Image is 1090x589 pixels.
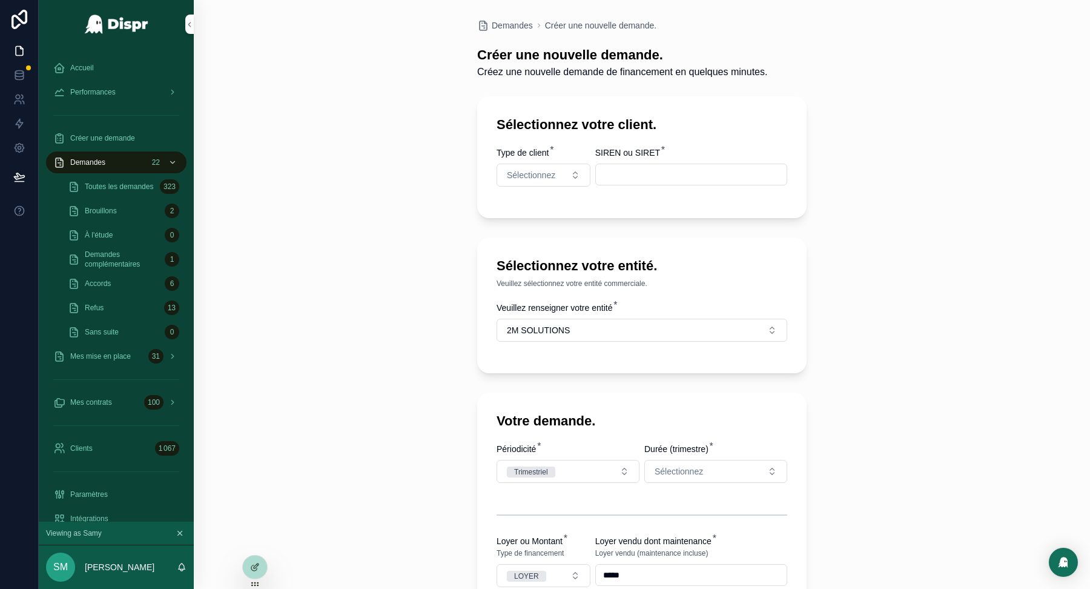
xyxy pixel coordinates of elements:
span: Type de financement [497,548,564,558]
span: Loyer vendu dont maintenance [595,536,712,546]
div: Open Intercom Messenger [1049,548,1078,577]
a: Mes mise en place31 [46,345,187,367]
span: Refus [85,303,104,313]
span: Paramètres [70,490,108,499]
span: Sélectionnez [655,465,703,478]
span: Durée (trimestre) [644,444,708,454]
a: Demandes complémentaires1 [61,248,187,270]
h1: Sélectionnez votre entité. [497,257,657,276]
a: Toutes les demandes323 [61,176,187,198]
a: Demandes22 [46,151,187,173]
a: Clients1 067 [46,438,187,459]
span: Accueil [70,63,94,73]
span: Loyer ou Montant [497,536,563,546]
span: Créer une demande [70,133,135,143]
div: 1 067 [155,441,179,456]
span: Type de client [497,148,549,158]
span: Performances [70,87,116,97]
span: Toutes les demandes [85,182,153,191]
a: Brouillons2 [61,200,187,222]
span: Clients [70,444,93,453]
span: Brouillons [85,206,117,216]
span: Demandes [70,158,105,167]
div: 13 [164,301,179,315]
div: 2 [165,204,179,218]
button: Select Button [644,460,787,483]
div: 22 [148,155,163,170]
button: Select Button [497,319,787,342]
span: Mes mise en place [70,351,131,361]
a: Refus13 [61,297,187,319]
p: [PERSON_NAME] [85,561,154,573]
span: Accords [85,279,111,288]
a: Intégrations [46,508,187,530]
div: LOYER [514,571,539,582]
div: 6 [165,276,179,291]
div: scrollable content [39,48,194,522]
div: 1 [165,252,179,267]
div: 0 [165,325,179,339]
a: Demandes [477,19,533,32]
a: Accueil [46,57,187,79]
span: Viewing as Samy [46,528,102,538]
a: Créer une nouvelle demande. [545,19,656,32]
span: Demandes [492,19,533,32]
span: Mes contrats [70,398,112,407]
span: Veuillez sélectionnez votre entité commerciale. [497,279,647,288]
div: 31 [148,349,163,364]
div: 323 [160,179,179,194]
span: Créez une nouvelle demande de financement en quelques minutes. [477,65,767,79]
button: Select Button [497,564,590,587]
button: Select Button [497,164,590,187]
span: Intégrations [70,514,108,524]
a: Paramètres [46,484,187,505]
a: Créer une demande [46,127,187,149]
h1: Votre demande. [497,412,595,431]
h1: Créer une nouvelle demande. [477,46,767,65]
span: Sans suite [85,327,119,337]
a: Performances [46,81,187,103]
h1: Sélectionnez votre client. [497,116,656,135]
div: 0 [165,228,179,242]
span: Demandes complémentaires [85,250,160,269]
div: Trimestriel [514,467,548,478]
button: Select Button [497,460,639,483]
span: 2M SOLUTIONS [507,324,570,336]
a: Accords6 [61,273,187,294]
span: Sélectionnez [507,169,555,181]
span: À l'étude [85,230,113,240]
span: SIREN ou SIRET [595,148,660,158]
span: Loyer vendu (maintenance incluse) [595,548,708,558]
a: À l'étude0 [61,224,187,246]
span: Veuillez renseigner votre entité [497,303,612,313]
a: Mes contrats100 [46,391,187,413]
span: SM [53,560,68,574]
span: Périodicité [497,444,536,454]
div: 100 [144,395,163,410]
img: App logo [84,15,149,34]
a: Sans suite0 [61,321,187,343]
